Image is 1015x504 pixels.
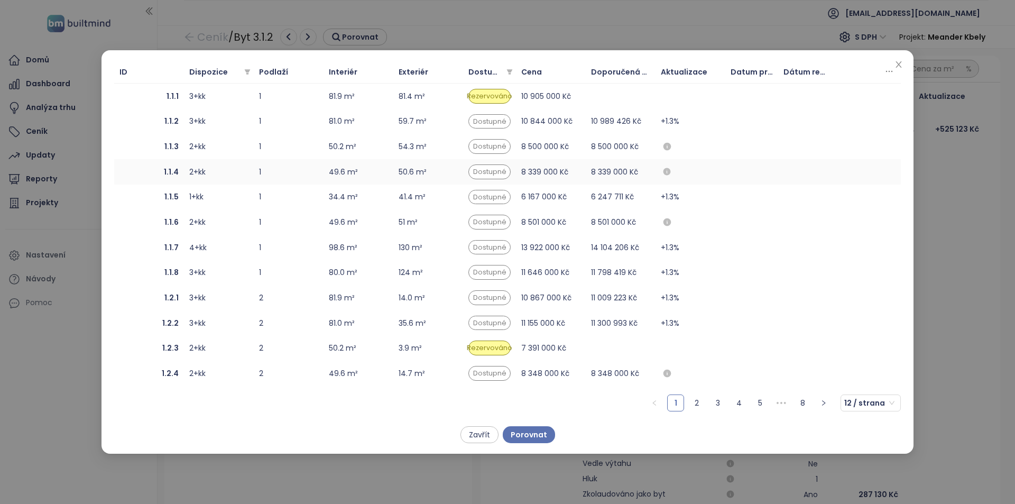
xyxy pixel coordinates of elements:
[894,60,903,69] span: close
[752,395,769,411] li: 5
[586,235,656,260] td: 14 104 206 Kč
[646,395,663,411] li: Předchozí strana
[731,395,748,411] li: 4
[324,84,393,109] td: 81.9 m²
[516,285,586,310] td: 10 867 000 Kč
[393,260,463,286] td: 124 m²
[516,361,586,386] td: 8 348 000 Kč
[516,109,586,134] td: 10 844 000 Kč
[324,260,393,286] td: 80.0 m²
[189,90,248,102] div: 3+kk
[254,109,324,134] td: 1
[164,216,179,228] b: 1.1.6
[184,260,254,286] td: 3+kk
[516,260,586,286] td: 11 646 000 Kč
[184,109,254,134] td: 3+kk
[468,366,511,381] div: Dostupné
[504,64,515,80] span: filter
[460,426,499,443] button: Zavřít
[586,361,656,386] td: 8 348 000 Kč
[324,235,393,260] td: 98.6 m²
[189,67,228,77] span: Dispozice
[114,61,184,84] th: ID
[516,134,586,159] td: 8 500 000 Kč
[773,395,790,411] li: Následujících 5 stran
[511,429,547,441] span: Porovnat
[164,166,179,178] b: 1.1.4
[393,235,463,260] td: 130 m²
[189,368,248,379] div: 2+kk
[688,395,705,411] li: 2
[184,134,254,159] td: 2+kk
[586,209,656,235] td: 8 501 000 Kč
[184,185,254,210] td: 1+kk
[393,109,463,134] td: 59.7 m²
[516,235,586,260] td: 13 922 000 Kč
[651,400,658,406] span: left
[399,67,428,77] span: Exteriér
[254,185,324,210] td: 1
[795,395,810,411] a: 8
[254,84,324,109] td: 1
[164,191,179,203] b: 1.1.5
[752,395,768,411] a: 5
[591,67,661,77] span: Doporučená cena
[503,426,555,443] button: Porovnat
[468,240,511,255] div: Dostupné
[324,109,393,134] td: 81.0 m²
[393,159,463,185] td: 50.6 m²
[516,209,586,235] td: 8 501 000 Kč
[661,191,679,203] span: +1.3%
[731,395,747,411] a: 4
[815,395,832,411] li: Následující strana
[668,395,684,411] a: 1
[184,310,254,336] td: 3+kk
[468,67,515,77] span: Dostupnost
[259,67,288,77] span: Podlaží
[162,368,179,379] b: 1.2.4
[254,134,324,159] td: 1
[167,90,179,102] b: 1.1.1
[468,215,511,230] div: Dostupné
[844,395,894,411] span: 12 / strana
[586,185,656,210] td: 6 247 711 Kč
[119,66,179,78] span: ID
[794,395,811,411] li: 8
[661,317,679,329] span: +1.3%
[516,336,586,361] td: 7 391 000 Kč
[468,290,511,305] div: Dostupné
[586,109,656,134] td: 10 989 426 Kč
[189,242,248,253] div: 4+kk
[162,317,179,329] b: 1.2.2
[324,361,393,386] td: 49.6 m²
[184,209,254,235] td: 2+kk
[164,116,179,127] b: 1.1.2
[646,395,663,411] button: left
[393,185,463,210] td: 41.4 m²
[586,310,656,336] td: 11 300 993 Kč
[189,317,248,329] div: 3+kk
[164,141,179,152] b: 1.1.3
[815,395,832,411] button: right
[254,235,324,260] td: 1
[661,242,679,253] span: +1.3%
[189,216,248,228] div: 2+kk
[516,310,586,336] td: 11 155 000 Kč
[586,285,656,310] td: 11 009 223 Kč
[189,141,248,152] div: 2+kk
[731,67,790,77] span: Datum prodeje
[189,342,248,354] div: 2+kk
[468,265,511,280] div: Dostupné
[689,395,705,411] a: 2
[324,336,393,361] td: 50.2 m²
[254,260,324,286] td: 1
[468,89,511,104] div: Rezervováno
[189,166,248,178] div: 2+kk
[254,336,324,361] td: 2
[710,395,726,411] a: 3
[516,84,586,109] td: 10 905 000 Kč
[189,267,248,278] div: 3+kk
[661,267,679,278] span: +1.3%
[254,285,324,310] td: 2
[242,64,253,80] span: filter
